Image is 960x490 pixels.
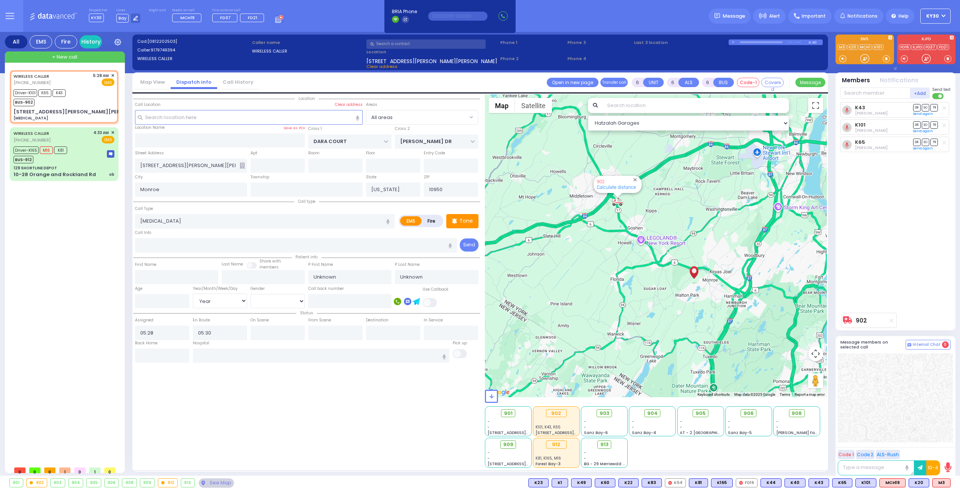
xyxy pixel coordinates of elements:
[535,455,561,461] span: K81, K165, M16
[199,478,234,488] div: See map
[135,262,156,268] label: First Name
[689,478,708,487] div: K81
[584,430,608,436] span: Sanz Bay-6
[832,478,852,487] div: BLS
[922,139,929,146] span: SO
[89,14,104,22] span: KY30
[808,373,823,388] button: Drag Pegman onto the map to open Street View
[907,343,911,347] img: comment-alt.png
[595,478,615,487] div: K60
[135,174,143,180] label: City
[736,478,757,487] div: FD16
[632,430,656,436] span: Sanz Bay-4
[135,206,153,212] label: Call Type
[283,125,305,131] label: Save as POI
[647,410,658,417] span: 904
[13,146,39,154] span: Driver-K165
[30,35,52,48] div: EMS
[102,78,114,86] span: EMS
[932,478,951,487] div: M3
[737,78,759,87] button: Code-1
[172,8,204,13] label: Medic on call
[835,37,894,42] label: EMS
[631,176,639,183] button: Close
[668,481,672,485] img: red-radio-icon.svg
[308,126,322,132] label: Cross 1
[29,467,40,473] span: 0
[855,139,865,145] a: K65
[193,348,450,363] input: Search hospital
[366,63,397,69] span: Clear address
[489,98,515,113] button: Show street map
[909,478,929,487] div: BLS
[922,121,929,128] span: SO
[222,261,243,267] label: Last Name
[546,440,567,449] div: 912
[93,130,109,136] span: 4:33 AM
[922,104,929,111] span: SO
[911,44,923,50] a: KJFD
[149,8,166,13] label: Night unit
[366,317,388,323] label: Destination
[52,53,77,61] span: + New call
[855,110,888,116] span: Moshe Hirsch Brach
[680,430,735,436] span: AT - 2 [GEOGRAPHIC_DATA]
[38,89,51,97] span: K65
[13,130,49,136] a: WIRELESS CALLER
[795,78,825,87] button: Message
[487,387,511,397] a: Open this area in Google Maps (opens a new window)
[54,146,67,154] span: K81
[696,410,706,417] span: 905
[487,455,490,461] span: -
[926,13,939,20] span: KY30
[500,56,565,62] span: Phone 2
[678,78,699,87] button: ALS
[600,78,628,87] button: Transfer call
[515,98,552,113] button: Show satellite imagery
[913,129,933,133] a: Send again
[111,72,114,79] span: ✕
[424,174,429,180] label: ZIP
[44,467,55,473] span: 0
[808,478,829,487] div: BLS
[135,317,153,323] label: Assigned
[567,39,632,46] span: Phone 3
[252,39,364,46] label: Caller name
[567,56,632,62] span: Phone 4
[784,478,805,487] div: BLS
[632,424,634,430] span: -
[840,87,910,99] input: Search member
[14,467,25,473] span: 0
[308,150,319,156] label: Room
[913,342,940,347] span: Internal Chat
[855,145,888,151] span: Mordechai Weisz
[546,409,567,418] div: 902
[528,478,549,487] div: K23
[5,35,27,48] div: All
[612,197,623,207] div: 902
[503,441,513,448] span: 909
[135,110,363,124] input: Search location here
[217,78,259,86] a: Call History
[858,44,872,50] a: MCH1
[784,478,805,487] div: K40
[424,150,445,156] label: Entry Code
[395,262,420,268] label: P Last Name
[30,11,79,21] img: Logo
[392,8,417,15] span: BRIA Phone
[899,44,910,50] a: FD16
[122,479,136,487] div: 908
[250,286,265,292] label: Gender
[714,13,720,19] img: message.svg
[932,92,944,100] label: Turn off text
[423,286,448,292] label: Use Callback
[151,47,175,53] span: 9179749394
[193,317,210,323] label: En Route
[571,478,592,487] div: BLS
[137,38,249,45] label: Cad:
[40,146,53,154] span: M16
[776,430,820,436] span: [PERSON_NAME] Farm
[552,478,568,487] div: BLS
[366,110,468,124] span: All areas
[924,44,937,50] a: FD37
